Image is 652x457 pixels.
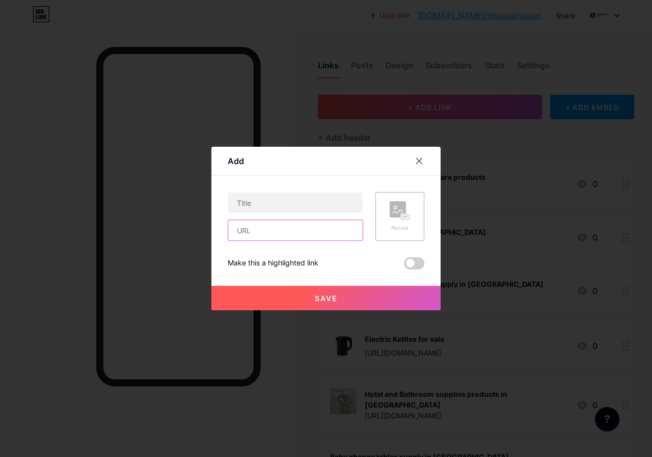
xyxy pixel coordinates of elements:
div: Picture [390,224,410,232]
input: Title [228,193,363,213]
button: Save [211,286,441,310]
div: Make this a highlighted link [228,257,318,270]
input: URL [228,220,363,240]
div: Add [228,155,244,167]
span: Save [315,294,338,303]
